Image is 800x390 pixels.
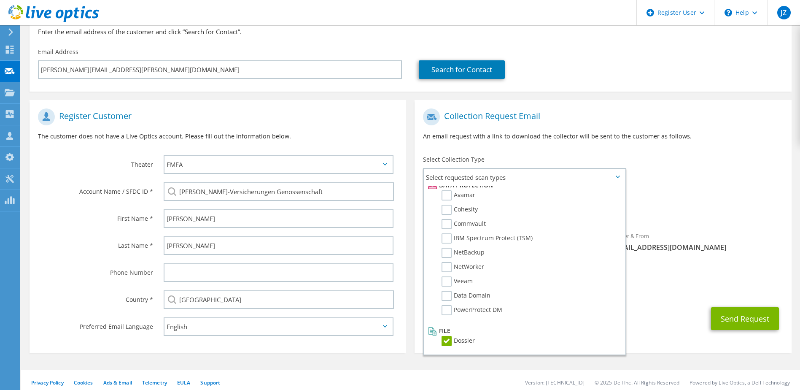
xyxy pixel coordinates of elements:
label: Select Collection Type [423,155,485,164]
label: Data Domain [442,291,490,301]
button: Send Request [711,307,779,330]
label: Email Address [38,48,78,56]
span: Select requested scan types [424,169,625,186]
div: Sender & From [603,227,792,256]
label: Theater [38,155,153,169]
label: IBM Spectrum Protect (TSM) [442,233,533,244]
label: Phone Number [38,263,153,277]
div: Requested Collections [415,189,791,223]
a: EULA [177,379,190,386]
label: First Name * [38,209,153,223]
a: Privacy Policy [31,379,64,386]
span: JZ [777,6,791,19]
svg: \n [725,9,732,16]
a: Search for Contact [419,60,505,79]
p: The customer does not have a Live Optics account. Please fill out the information below. [38,132,398,141]
h1: Collection Request Email [423,108,778,125]
label: PowerProtect DM [442,305,502,315]
label: Veeam [442,276,473,287]
a: Ads & Email [103,379,132,386]
label: Cohesity [442,205,478,215]
label: NetBackup [442,248,485,258]
div: To [415,227,603,265]
li: © 2025 Dell Inc. All Rights Reserved [595,379,679,386]
label: Avamar [442,190,475,200]
span: [EMAIL_ADDRESS][DOMAIN_NAME] [611,243,783,252]
li: File [426,326,620,336]
div: CC & Reply To [415,270,791,299]
label: Commvault [442,219,486,229]
li: Version: [TECHNICAL_ID] [525,379,585,386]
label: Dossier [442,336,475,346]
label: NetWorker [442,262,484,272]
h3: Enter the email address of the customer and click “Search for Contact”. [38,27,783,36]
label: Account Name / SFDC ID * [38,182,153,196]
label: Country * [38,290,153,304]
a: Telemetry [142,379,167,386]
a: Cookies [74,379,93,386]
h1: Register Customer [38,108,393,125]
label: Last Name * [38,236,153,250]
a: Support [200,379,220,386]
li: Powered by Live Optics, a Dell Technology [690,379,790,386]
p: An email request with a link to download the collector will be sent to the customer as follows. [423,132,783,141]
label: Preferred Email Language [38,317,153,331]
